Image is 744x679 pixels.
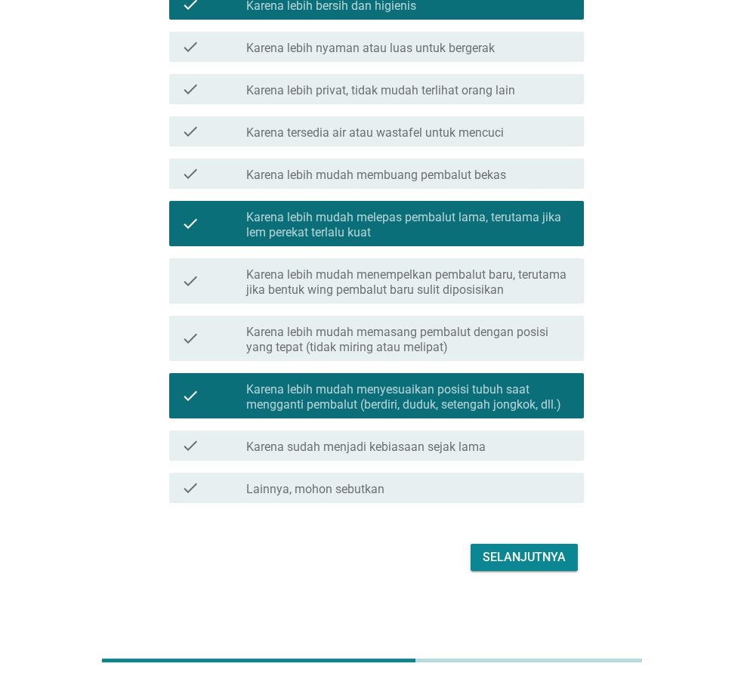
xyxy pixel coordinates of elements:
button: Selanjutnya [471,544,578,571]
label: Karena lebih mudah menempelkan pembalut baru, terutama jika bentuk wing pembalut baru sulit dipos... [246,267,572,298]
i: check [181,322,199,355]
label: Karena lebih mudah membuang pembalut bekas [246,168,506,183]
label: Karena lebih mudah memasang pembalut dengan posisi yang tepat (tidak miring atau melipat) [246,325,572,355]
label: Karena lebih mudah menyesuaikan posisi tubuh saat mengganti pembalut (berdiri, duduk, setengah jo... [246,382,572,412]
i: check [181,479,199,497]
i: check [181,437,199,455]
i: check [181,122,199,140]
label: Lainnya, mohon sebutkan [246,482,384,497]
i: check [181,80,199,98]
i: check [181,38,199,56]
label: Karena lebih mudah melepas pembalut lama, terutama jika lem perekat terlalu kuat [246,210,572,240]
label: Karena sudah menjadi kebiasaan sejak lama [246,440,486,455]
i: check [181,165,199,183]
label: Karena tersedia air atau wastafel untuk mencuci [246,125,504,140]
i: check [181,379,199,412]
i: check [181,264,199,298]
i: check [181,207,199,240]
label: Karena lebih privat, tidak mudah terlihat orang lain [246,83,515,98]
div: Selanjutnya [483,548,566,566]
label: Karena lebih nyaman atau luas untuk bergerak [246,41,495,56]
